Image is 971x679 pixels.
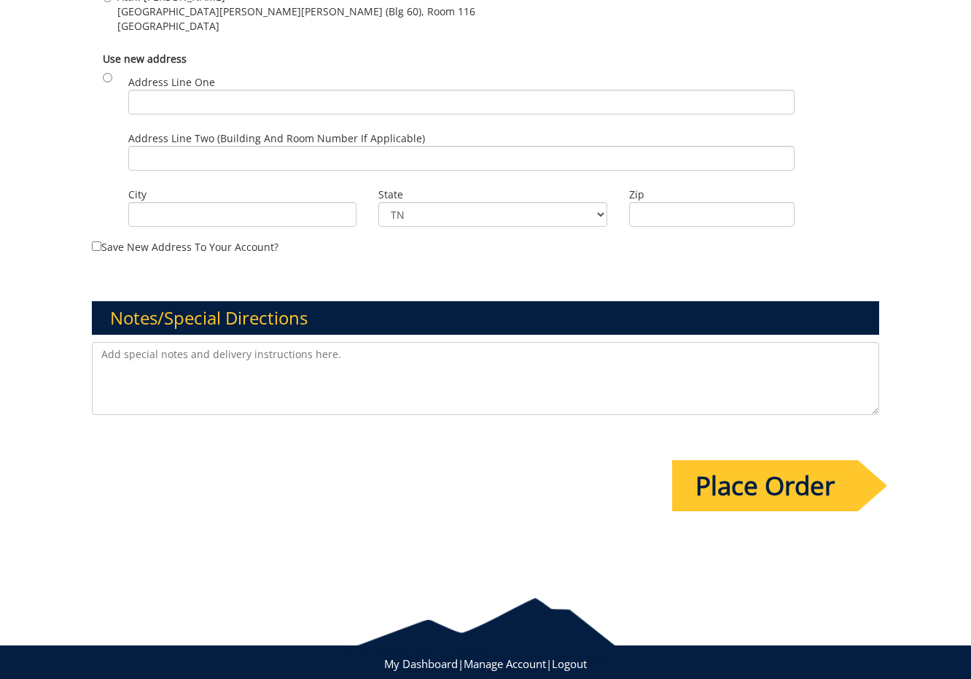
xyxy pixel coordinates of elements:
[672,460,858,511] input: Place Order
[117,4,475,19] span: [GEOGRAPHIC_DATA][PERSON_NAME][PERSON_NAME] (Blg 60), Room 116
[128,90,795,115] input: Address Line One
[92,241,101,251] input: Save new address to your account?
[629,202,795,227] input: Zip
[128,187,356,202] label: City
[117,19,475,34] span: [GEOGRAPHIC_DATA]
[128,75,795,115] label: Address Line One
[629,187,795,202] label: Zip
[128,131,795,171] label: Address Line Two (Building and Room Number if applicable)
[128,202,356,227] input: City
[552,656,587,671] a: Logout
[128,146,795,171] input: Address Line Two (Building and Room Number if applicable)
[92,301,879,335] h3: Notes/Special Directions
[384,656,458,671] a: My Dashboard
[378,187,607,202] label: State
[103,52,187,66] b: Use new address
[464,656,546,671] a: Manage Account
